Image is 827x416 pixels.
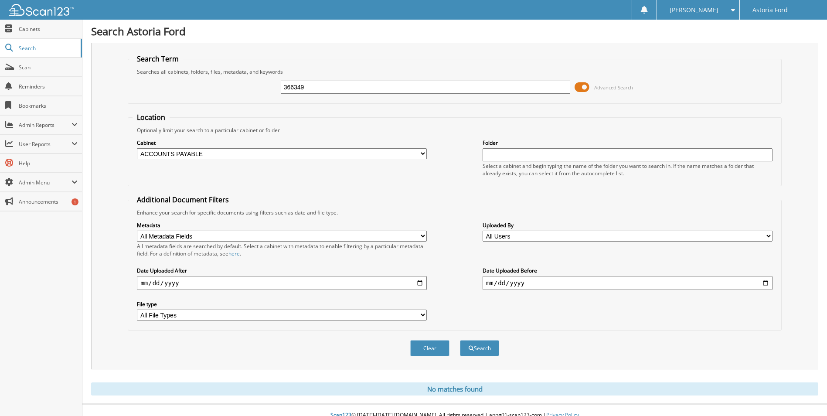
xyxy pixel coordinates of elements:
label: Cabinet [137,139,427,147]
span: Cabinets [19,25,78,33]
span: Admin Reports [19,121,71,129]
label: Metadata [137,222,427,229]
div: Select a cabinet and begin typing the name of the folder you want to search in. If the name match... [483,162,773,177]
label: File type [137,300,427,308]
div: Searches all cabinets, folders, files, metadata, and keywords [133,68,776,75]
input: start [137,276,427,290]
span: [PERSON_NAME] [670,7,718,13]
a: here [228,250,240,257]
span: Announcements [19,198,78,205]
label: Folder [483,139,773,147]
legend: Search Term [133,54,183,64]
span: Reminders [19,83,78,90]
img: scan123-logo-white.svg [9,4,74,16]
span: Bookmarks [19,102,78,109]
label: Date Uploaded Before [483,267,773,274]
span: Admin Menu [19,179,71,186]
label: Uploaded By [483,222,773,229]
span: Advanced Search [594,84,633,91]
span: Help [19,160,78,167]
legend: Additional Document Filters [133,195,233,205]
div: Optionally limit your search to a particular cabinet or folder [133,126,776,134]
label: Date Uploaded After [137,267,427,274]
div: No matches found [91,382,818,396]
h1: Search Astoria Ford [91,24,818,38]
legend: Location [133,113,170,122]
div: All metadata fields are searched by default. Select a cabinet with metadata to enable filtering b... [137,242,427,257]
span: Astoria Ford [752,7,788,13]
button: Search [460,340,499,356]
button: Clear [410,340,449,356]
span: User Reports [19,140,71,148]
span: Scan [19,64,78,71]
div: Enhance your search for specific documents using filters such as date and file type. [133,209,776,216]
div: 1 [71,198,78,205]
input: end [483,276,773,290]
span: Search [19,44,76,52]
